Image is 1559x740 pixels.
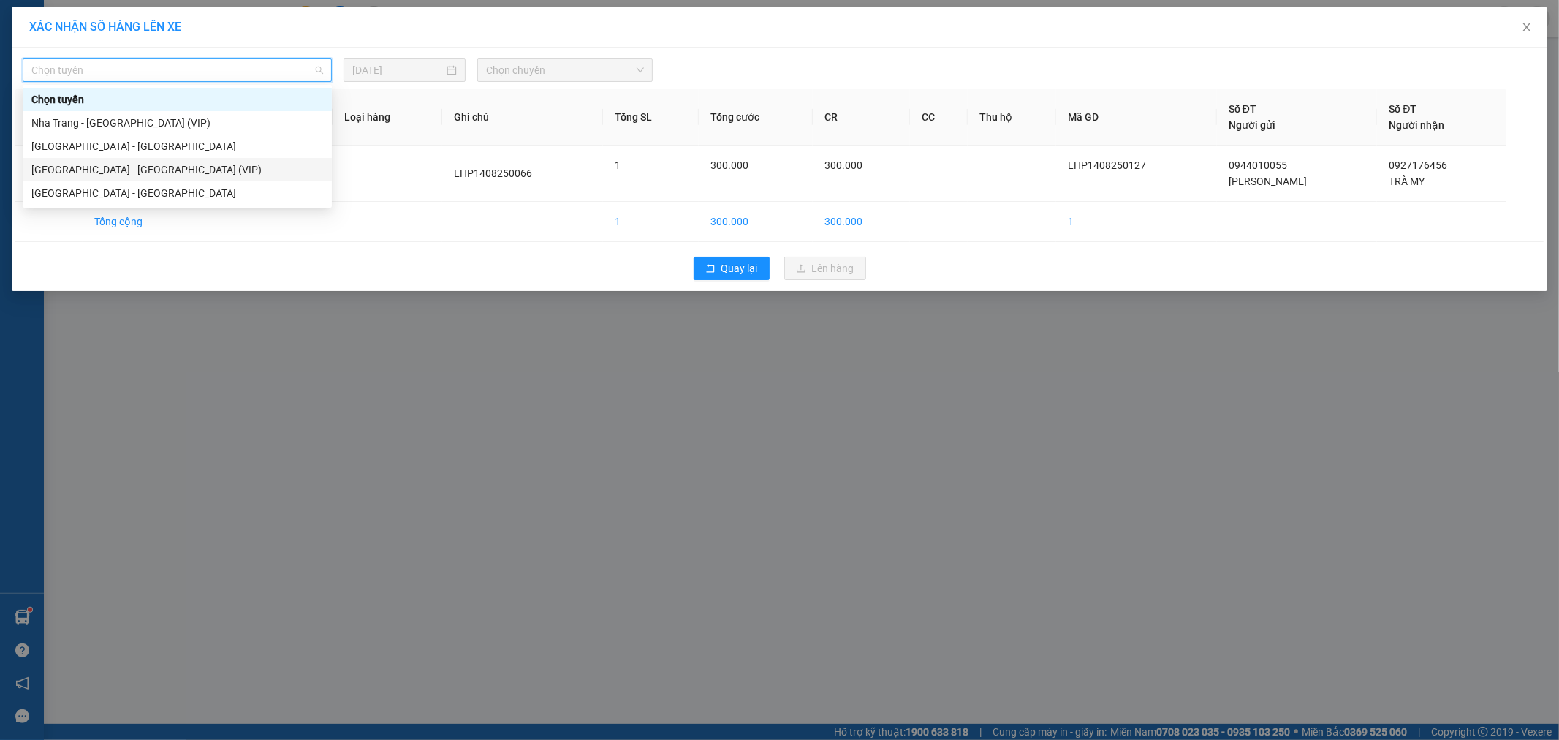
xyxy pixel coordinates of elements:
input: 14/08/2025 [352,62,444,78]
button: uploadLên hàng [784,257,866,280]
td: 1 [15,146,83,202]
th: STT [15,89,83,146]
span: Số ĐT [1229,103,1256,115]
span: Số ĐT [1389,103,1416,115]
th: Tổng SL [603,89,699,146]
td: 1 [1056,202,1217,242]
div: Nha Trang - [GEOGRAPHIC_DATA] (VIP) [31,115,323,131]
th: Ghi chú [442,89,603,146]
div: Nha Trang - Sài Gòn [23,135,332,158]
span: 0944010055 [1229,159,1287,171]
span: LHP1408250127 [1068,159,1146,171]
div: Sài Gòn - Nha Trang (VIP) [23,158,332,181]
div: Chọn tuyến [31,91,323,107]
span: Chọn tuyến [31,59,323,81]
td: 1 [603,202,699,242]
div: Nha Trang - Sài Gòn (VIP) [23,111,332,135]
td: Tổng cộng [83,202,196,242]
th: Mã GD [1056,89,1217,146]
span: Người gửi [1229,119,1275,131]
th: Tổng cước [699,89,813,146]
button: Close [1506,7,1547,48]
span: TRÀ MY [1389,175,1425,187]
th: Loại hàng [333,89,442,146]
span: XÁC NHẬN SỐ HÀNG LÊN XE [29,20,181,34]
div: [GEOGRAPHIC_DATA] - [GEOGRAPHIC_DATA] [31,138,323,154]
span: 1 [615,159,621,171]
span: [PERSON_NAME] [1229,175,1307,187]
th: CC [910,89,968,146]
th: CR [813,89,910,146]
span: 300.000 [710,159,748,171]
div: Chọn tuyến [23,88,332,111]
div: Sài Gòn - Nha Trang [23,181,332,205]
td: 300.000 [699,202,813,242]
th: Thu hộ [968,89,1057,146]
td: 300.000 [813,202,910,242]
div: [GEOGRAPHIC_DATA] - [GEOGRAPHIC_DATA] [31,185,323,201]
button: rollbackQuay lại [694,257,770,280]
span: close [1521,21,1533,33]
span: Người nhận [1389,119,1444,131]
div: [GEOGRAPHIC_DATA] - [GEOGRAPHIC_DATA] (VIP) [31,162,323,178]
span: LHP1408250066 [454,167,532,179]
span: 300.000 [824,159,862,171]
span: rollback [705,263,716,275]
span: Chọn chuyến [486,59,644,81]
span: Quay lại [721,260,758,276]
span: 0927176456 [1389,159,1447,171]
